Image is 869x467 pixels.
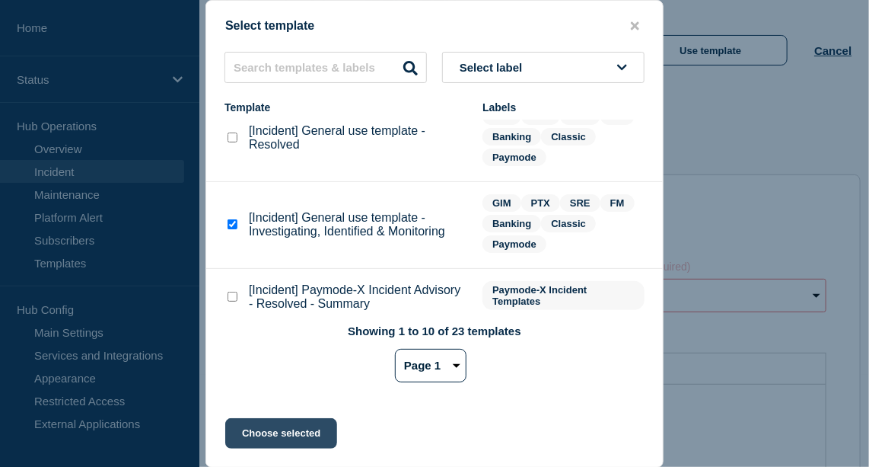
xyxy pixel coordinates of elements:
[348,325,521,337] p: Showing 1 to 10 of 23 templates
[521,194,560,212] span: PTX
[482,235,546,253] span: Paymode
[541,128,596,146] span: Classic
[249,124,467,152] p: [Incident] General use template - Resolved
[482,215,541,232] span: Banking
[249,283,467,311] p: [Incident] Paymode-X Incident Advisory - Resolved - Summary
[228,133,237,142] input: [Incident] General use template - Resolved checkbox
[228,219,237,229] input: [Incident] General use template - Investigating, Identified & Monitoring checkbox
[224,52,427,83] input: Search templates & labels
[442,52,645,83] button: Select label
[626,19,644,34] button: close button
[482,149,546,166] span: Paymode
[482,281,645,310] span: Paymode-X Incident Templates
[460,61,529,74] span: Select label
[482,128,541,146] span: Banking
[228,292,237,302] input: [Incident] Paymode-X Incident Advisory - Resolved - Summary checkbox
[206,19,663,34] div: Select template
[224,101,467,114] div: Template
[225,418,337,449] button: Choose selected
[541,215,596,232] span: Classic
[482,101,645,114] div: Labels
[600,194,635,212] span: FM
[560,194,600,212] span: SRE
[482,194,521,212] span: GIM
[249,211,467,238] p: [Incident] General use template - Investigating, Identified & Monitoring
